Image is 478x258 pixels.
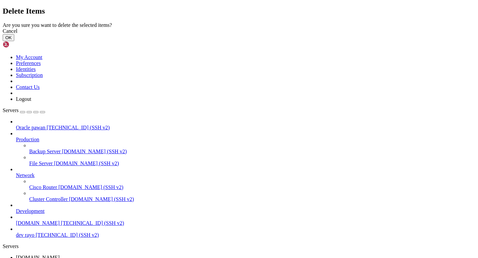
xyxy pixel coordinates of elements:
[29,155,475,166] li: File Server [DOMAIN_NAME] (SSH v2)
[3,28,475,34] div: Cancel
[29,178,475,190] li: Cisco Router [DOMAIN_NAME] (SSH v2)
[16,54,42,60] a: My Account
[16,166,475,202] li: Network
[29,161,475,166] a: File Server [DOMAIN_NAME] (SSH v2)
[3,34,14,41] button: OK
[29,184,57,190] span: Cisco Router
[16,125,475,131] a: Oracle pawan [TECHNICAL_ID] (SSH v2)
[16,208,44,214] span: Development
[29,196,68,202] span: Cluster Controller
[16,137,39,142] span: Production
[16,226,475,238] li: dev rayo [TECHNICAL_ID] (SSH v2)
[16,131,475,166] li: Production
[3,7,475,16] h2: Delete Items
[29,184,475,190] a: Cisco Router [DOMAIN_NAME] (SSH v2)
[16,137,475,143] a: Production
[29,143,475,155] li: Backup Server [DOMAIN_NAME] (SSH v2)
[29,161,53,166] span: File Server
[3,41,41,48] img: Shellngn
[29,149,61,154] span: Backup Server
[16,214,475,226] li: [DOMAIN_NAME] [TECHNICAL_ID] (SSH v2)
[29,196,475,202] a: Cluster Controller [DOMAIN_NAME] (SSH v2)
[69,196,134,202] span: [DOMAIN_NAME] (SSH v2)
[16,220,475,226] a: [DOMAIN_NAME] [TECHNICAL_ID] (SSH v2)
[16,60,41,66] a: Preferences
[16,125,45,130] span: Oracle pawan
[62,149,127,154] span: [DOMAIN_NAME] (SSH v2)
[16,208,475,214] a: Development
[61,220,124,226] span: [TECHNICAL_ID] (SSH v2)
[3,107,45,113] a: Servers
[3,243,475,249] div: Servers
[16,72,43,78] a: Subscription
[16,232,35,238] span: dev rayo
[16,172,475,178] a: Network
[16,232,475,238] a: dev rayo [TECHNICAL_ID] (SSH v2)
[16,220,60,226] span: [DOMAIN_NAME]
[46,125,110,130] span: [TECHNICAL_ID] (SSH v2)
[16,119,475,131] li: Oracle pawan [TECHNICAL_ID] (SSH v2)
[16,96,31,102] a: Logout
[29,190,475,202] li: Cluster Controller [DOMAIN_NAME] (SSH v2)
[54,161,119,166] span: [DOMAIN_NAME] (SSH v2)
[16,66,36,72] a: Identities
[3,107,19,113] span: Servers
[16,172,35,178] span: Network
[16,202,475,214] li: Development
[29,149,475,155] a: Backup Server [DOMAIN_NAME] (SSH v2)
[3,22,475,28] div: Are you sure you want to delete the selected items?
[16,84,40,90] a: Contact Us
[36,232,99,238] span: [TECHNICAL_ID] (SSH v2)
[58,184,123,190] span: [DOMAIN_NAME] (SSH v2)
